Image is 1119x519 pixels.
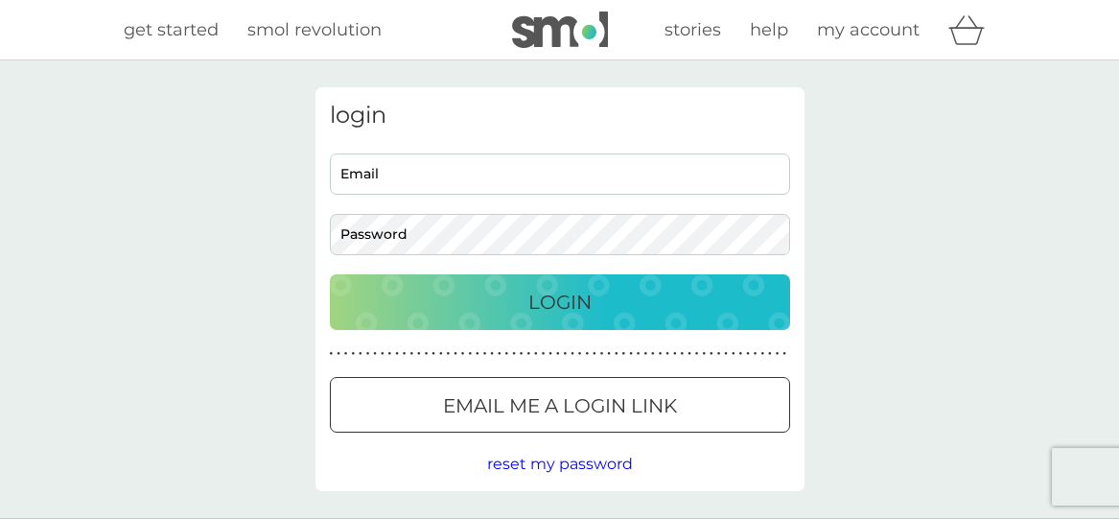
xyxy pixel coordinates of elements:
p: ● [381,349,385,359]
p: ● [710,349,713,359]
p: ● [417,349,421,359]
p: ● [439,349,443,359]
span: get started [124,19,219,40]
p: ● [643,349,647,359]
p: ● [461,349,465,359]
p: ● [483,349,487,359]
p: ● [520,349,524,359]
p: ● [585,349,589,359]
a: smol revolution [247,16,382,44]
p: ● [366,349,370,359]
p: ● [498,349,501,359]
p: ● [681,349,685,359]
p: ● [622,349,626,359]
p: ● [403,349,407,359]
p: ● [395,349,399,359]
p: ● [454,349,457,359]
p: ● [688,349,691,359]
p: ● [776,349,780,359]
p: ● [739,349,743,359]
a: get started [124,16,219,44]
p: ● [571,349,574,359]
p: ● [607,349,611,359]
img: smol [512,12,608,48]
p: ● [593,349,596,359]
p: Email me a login link [443,390,677,421]
p: ● [651,349,655,359]
p: ● [468,349,472,359]
p: ● [505,349,509,359]
p: ● [673,349,677,359]
p: ● [768,349,772,359]
p: ● [359,349,362,359]
p: ● [702,349,706,359]
p: ● [637,349,641,359]
p: ● [476,349,479,359]
p: ● [746,349,750,359]
p: ● [564,349,568,359]
p: ● [373,349,377,359]
p: ● [732,349,735,359]
a: help [750,16,788,44]
p: ● [330,349,334,359]
p: ● [665,349,669,359]
p: ● [425,349,429,359]
p: ● [490,349,494,359]
p: ● [431,349,435,359]
button: Email me a login link [330,377,790,433]
div: basket [948,11,996,49]
span: smol revolution [247,19,382,40]
p: ● [409,349,413,359]
p: ● [447,349,451,359]
button: Login [330,274,790,330]
a: my account [817,16,920,44]
p: ● [512,349,516,359]
p: ● [695,349,699,359]
p: ● [600,349,604,359]
p: ● [659,349,663,359]
p: ● [717,349,721,359]
p: ● [615,349,618,359]
p: ● [534,349,538,359]
p: ● [782,349,786,359]
p: ● [388,349,392,359]
p: Login [528,287,592,318]
p: ● [578,349,582,359]
p: ● [760,349,764,359]
p: ● [351,349,355,359]
p: ● [526,349,530,359]
p: ● [344,349,348,359]
span: my account [817,19,920,40]
span: reset my password [487,455,633,473]
p: ● [724,349,728,359]
p: ● [548,349,552,359]
span: help [750,19,788,40]
p: ● [754,349,758,359]
a: stories [664,16,721,44]
p: ● [556,349,560,359]
p: ● [337,349,340,359]
p: ● [542,349,546,359]
button: reset my password [487,452,633,477]
p: ● [629,349,633,359]
h3: login [330,102,790,130]
span: stories [664,19,721,40]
